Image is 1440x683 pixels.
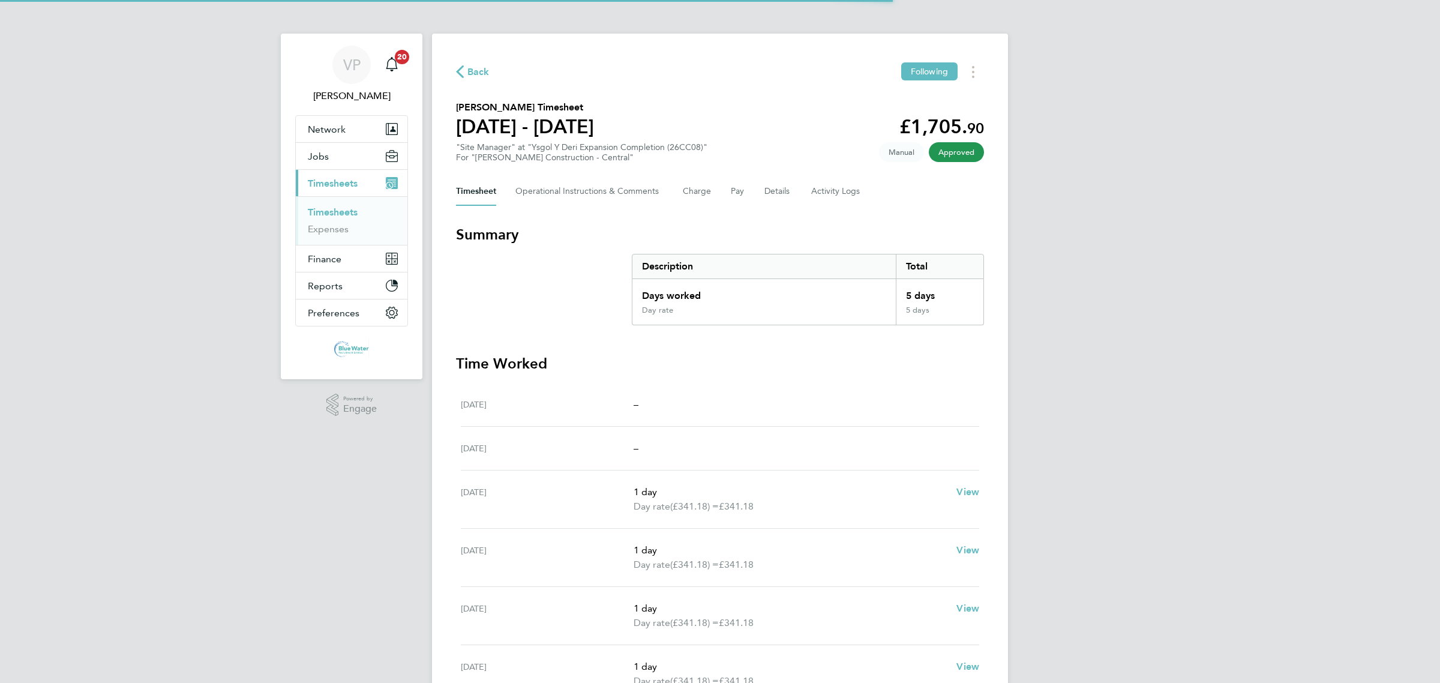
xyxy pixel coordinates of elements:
[719,617,754,628] span: £341.18
[461,601,634,630] div: [DATE]
[879,142,924,162] span: This timesheet was manually created.
[956,661,979,672] span: View
[956,660,979,674] a: View
[395,50,409,64] span: 20
[683,177,712,206] button: Charge
[962,62,984,81] button: Timesheets Menu
[634,442,638,454] span: –
[308,253,341,265] span: Finance
[456,225,984,244] h3: Summary
[956,601,979,616] a: View
[899,115,984,138] app-decimal: £1,705.
[634,399,638,410] span: –
[461,485,634,514] div: [DATE]
[911,66,948,77] span: Following
[308,124,346,135] span: Network
[461,397,634,412] div: [DATE]
[764,177,792,206] button: Details
[296,245,407,272] button: Finance
[896,305,983,325] div: 5 days
[281,34,422,379] nav: Main navigation
[456,152,707,163] div: For "[PERSON_NAME] Construction - Central"
[956,544,979,556] span: View
[896,254,983,278] div: Total
[634,601,947,616] p: 1 day
[632,254,984,325] div: Summary
[295,46,408,103] a: VP[PERSON_NAME]
[456,64,490,79] button: Back
[731,177,745,206] button: Pay
[901,62,958,80] button: Following
[334,338,370,358] img: bluewaterwales-logo-retina.png
[634,558,670,572] span: Day rate
[456,177,496,206] button: Timesheet
[642,305,673,315] div: Day rate
[929,142,984,162] span: This timesheet has been approved.
[343,404,377,414] span: Engage
[308,307,359,319] span: Preferences
[634,660,947,674] p: 1 day
[634,616,670,630] span: Day rate
[326,394,377,417] a: Powered byEngage
[634,499,670,514] span: Day rate
[308,151,329,162] span: Jobs
[296,116,407,142] button: Network
[296,170,407,196] button: Timesheets
[296,299,407,326] button: Preferences
[456,100,594,115] h2: [PERSON_NAME] Timesheet
[632,254,896,278] div: Description
[380,46,404,84] a: 20
[308,178,358,189] span: Timesheets
[456,142,707,163] div: "Site Manager" at "Ysgol Y Deri Expansion Completion (26CC08)"
[956,485,979,499] a: View
[967,119,984,137] span: 90
[956,543,979,558] a: View
[719,501,754,512] span: £341.18
[467,65,490,79] span: Back
[956,486,979,498] span: View
[296,143,407,169] button: Jobs
[670,501,719,512] span: (£341.18) =
[670,559,719,570] span: (£341.18) =
[296,272,407,299] button: Reports
[456,115,594,139] h1: [DATE] - [DATE]
[461,441,634,456] div: [DATE]
[343,57,361,73] span: VP
[295,89,408,103] span: Victoria Price
[308,206,358,218] a: Timesheets
[896,279,983,305] div: 5 days
[634,485,947,499] p: 1 day
[956,603,979,614] span: View
[634,543,947,558] p: 1 day
[515,177,664,206] button: Operational Instructions & Comments
[295,338,408,358] a: Go to home page
[632,279,896,305] div: Days worked
[308,223,349,235] a: Expenses
[461,543,634,572] div: [DATE]
[296,196,407,245] div: Timesheets
[670,617,719,628] span: (£341.18) =
[343,394,377,404] span: Powered by
[719,559,754,570] span: £341.18
[308,280,343,292] span: Reports
[811,177,862,206] button: Activity Logs
[456,354,984,373] h3: Time Worked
